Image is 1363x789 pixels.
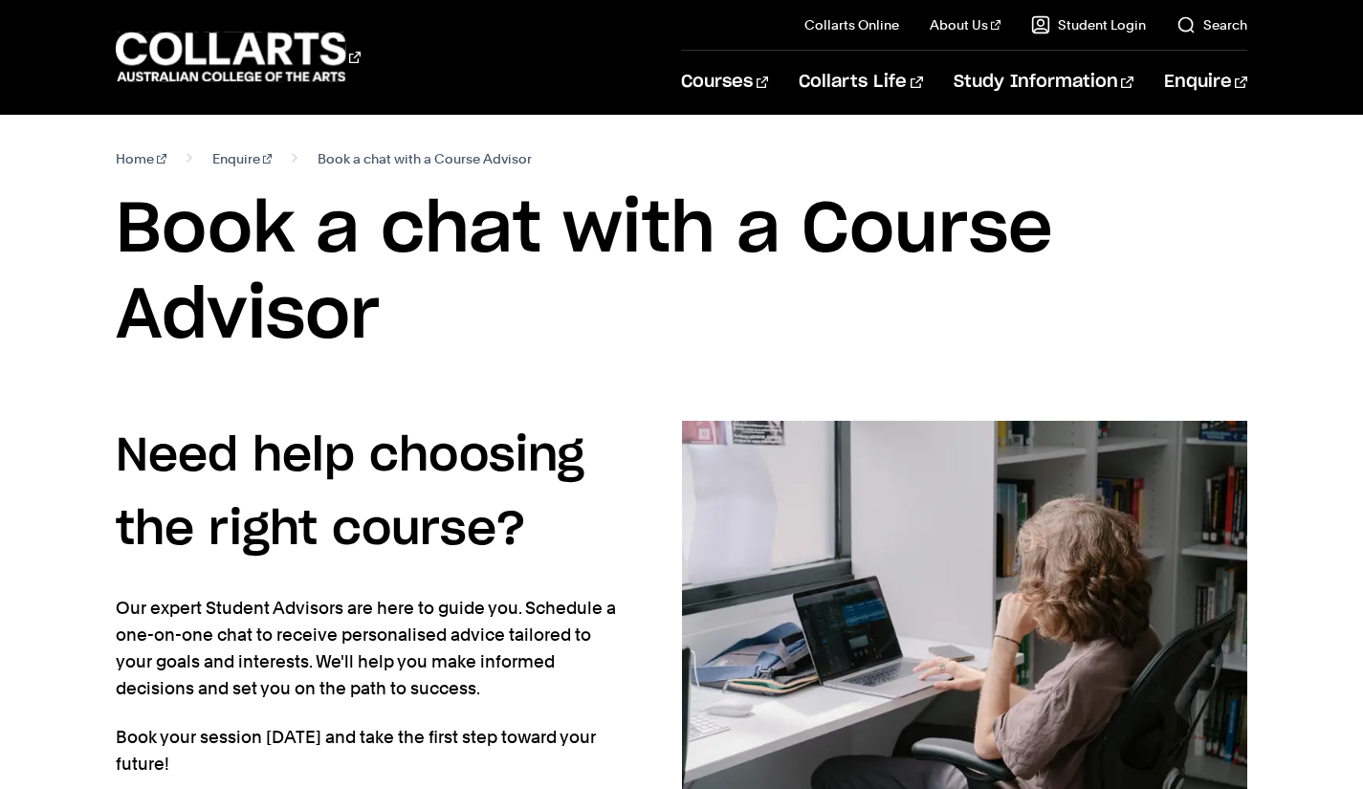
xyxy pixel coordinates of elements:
a: Student Login [1031,15,1146,34]
a: Collarts Online [804,15,899,34]
a: Enquire [1164,51,1247,114]
p: Our expert Student Advisors are here to guide you. Schedule a one-on-one chat to receive personal... [116,595,620,702]
a: Collarts Life [799,51,922,114]
p: Book your session [DATE] and take the first step toward your future! [116,724,620,778]
h1: Book a chat with a Course Advisor [116,187,1247,360]
a: Courses [681,51,768,114]
h3: Need help choosing the right course? [116,421,620,568]
a: Study Information [954,51,1133,114]
a: About Us [930,15,1000,34]
a: Home [116,145,166,172]
a: Search [1176,15,1247,34]
a: Enquire [212,145,273,172]
span: Book a chat with a Course Advisor [318,145,532,172]
div: Go to homepage [116,30,361,84]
